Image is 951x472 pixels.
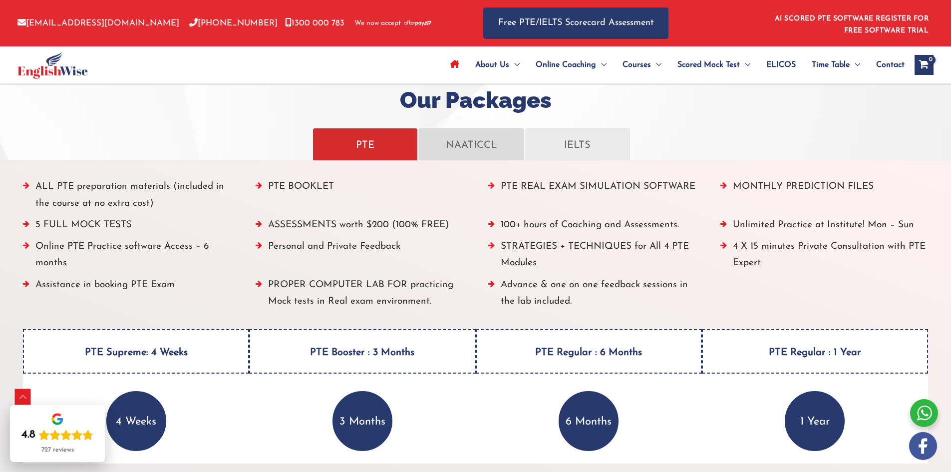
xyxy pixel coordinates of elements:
[509,47,520,82] span: Menu Toggle
[915,55,934,75] a: View Shopping Cart, empty
[483,7,668,39] a: Free PTE/IELTS Scorecard Assessment
[785,391,845,451] p: 1 Year
[442,47,905,82] nav: Site Navigation: Main Menu
[766,47,796,82] span: ELICOS
[804,47,868,82] a: Time TableMenu Toggle
[720,217,928,238] li: Unlimited Practice at Institute! Mon – Sun
[758,47,804,82] a: ELICOS
[354,18,401,28] span: We now accept
[623,47,651,82] span: Courses
[23,277,231,315] li: Assistance in booking PTE Exam
[559,391,619,451] p: 6 Months
[17,19,179,27] a: [EMAIL_ADDRESS][DOMAIN_NAME]
[528,47,615,82] a: Online CoachingMenu Toggle
[189,19,278,27] a: [PHONE_NUMBER]
[21,428,35,442] div: 4.8
[488,178,696,217] li: PTE REAL EXAM SIMULATION SOFTWARE
[429,135,513,153] p: NAATICCL
[41,446,74,454] div: 727 reviews
[256,238,463,277] li: Personal and Private Feedback
[21,428,93,442] div: Rating: 4.8 out of 5
[332,391,392,451] p: 3 Months
[769,7,934,39] aside: Header Widget 1
[488,217,696,238] li: 100+ hours of Coaching and Assessments.
[23,178,231,217] li: ALL PTE preparation materials (included in the course at no extra cost)
[323,135,407,153] p: PTE
[615,47,669,82] a: CoursesMenu Toggle
[488,277,696,315] li: Advance & one on one feedback sessions in the lab included.
[256,277,463,315] li: PROPER COMPUTER LAB FOR practicing Mock tests in Real exam environment.
[596,47,607,82] span: Menu Toggle
[535,135,620,153] p: IELTS
[106,391,166,451] p: 4 Weeks
[740,47,750,82] span: Menu Toggle
[812,47,850,82] span: Time Table
[23,329,249,374] h4: PTE Supreme: 4 Weeks
[467,47,528,82] a: About UsMenu Toggle
[488,238,696,277] li: STRATEGIES + TECHNIQUES for All 4 PTE Modules
[256,217,463,238] li: ASSESSMENTS worth $200 (100% FREE)
[669,47,758,82] a: Scored Mock TestMenu Toggle
[476,329,702,374] h4: PTE Regular : 6 Months
[720,178,928,217] li: MONTHLY PREDICTION FILES
[256,178,463,217] li: PTE BOOKLET
[850,47,860,82] span: Menu Toggle
[677,47,740,82] span: Scored Mock Test
[651,47,661,82] span: Menu Toggle
[475,47,509,82] span: About Us
[702,329,928,374] h4: PTE Regular : 1 Year
[720,238,928,277] li: 4 X 15 minutes Private Consultation with PTE Expert
[23,238,231,277] li: Online PTE Practice software Access – 6 months
[909,432,937,460] img: white-facebook.png
[876,47,905,82] span: Contact
[775,15,929,34] a: AI SCORED PTE SOFTWARE REGISTER FOR FREE SOFTWARE TRIAL
[249,329,475,374] h4: PTE Booster : 3 Months
[23,217,231,238] li: 5 FULL MOCK TESTS
[17,51,88,79] img: cropped-ew-logo
[536,47,596,82] span: Online Coaching
[285,19,344,27] a: 1300 000 783
[404,20,431,26] img: Afterpay-Logo
[868,47,905,82] a: Contact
